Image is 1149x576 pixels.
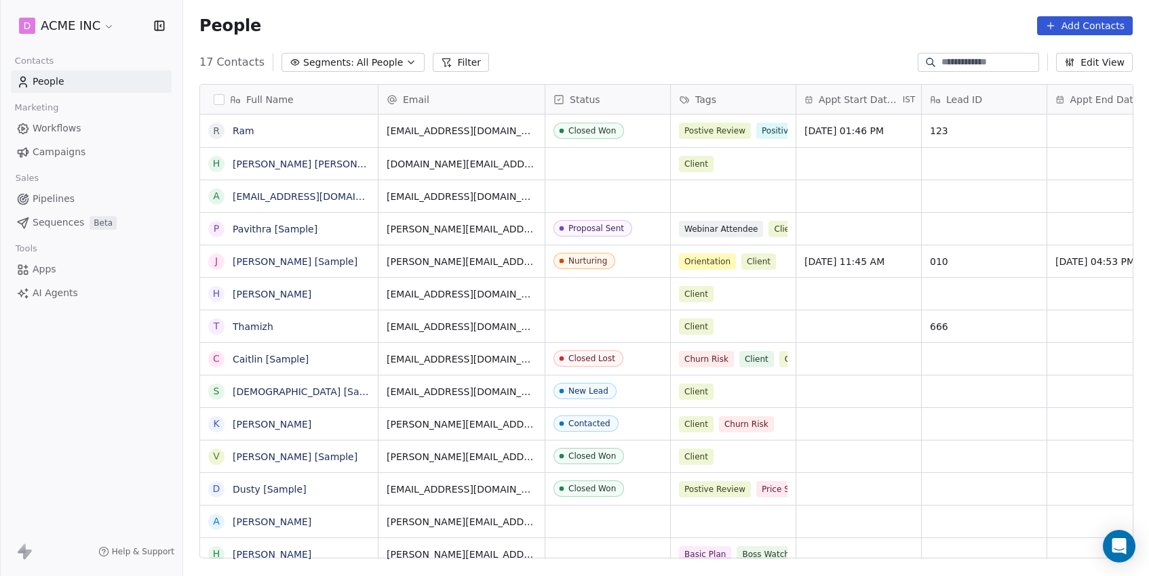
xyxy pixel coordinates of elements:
[768,221,803,237] span: Client
[568,451,616,461] div: Closed Won
[739,351,774,367] span: Client
[903,94,916,105] span: IST
[930,124,1038,138] span: 123
[213,287,220,301] div: H
[568,419,610,428] div: Contacted
[233,451,357,462] a: [PERSON_NAME] [Sample]
[11,211,172,234] a: SequencesBeta
[233,191,399,202] a: [EMAIL_ADDRESS][DOMAIN_NAME]
[213,514,220,529] div: A
[568,126,616,136] div: Closed Won
[112,546,174,557] span: Help & Support
[387,515,537,529] span: [PERSON_NAME][EMAIL_ADDRESS][DOMAIN_NAME]
[568,386,608,396] div: New Lead
[568,224,624,233] div: Proposal Sent
[233,549,311,560] a: [PERSON_NAME]
[679,286,714,302] span: Client
[930,255,1038,268] span: 010
[679,481,751,497] span: Postive Review
[403,93,429,106] span: Email
[387,450,537,464] span: [PERSON_NAME][EMAIL_ADDRESS][DOMAIN_NAME]
[11,282,172,304] a: AI Agents
[9,51,60,71] span: Contacts
[679,449,714,465] span: Client
[804,124,913,138] span: [DATE] 01:46 PM
[804,255,913,268] span: [DATE] 11:45 AM
[568,484,616,493] div: Closed Won
[387,190,537,203] span: [EMAIL_ADDRESS][DOMAIN_NAME]
[214,319,220,333] div: T
[16,14,117,37] button: DACME INC
[233,419,311,430] a: [PERSON_NAME]
[41,17,100,35] span: ACME INC
[214,384,220,398] div: S
[33,121,81,136] span: Workflows
[33,145,85,159] span: Campaigns
[387,287,537,301] span: [EMAIL_ADDRESS][DOMAIN_NAME]
[11,141,172,163] a: Campaigns
[779,351,814,367] span: Client
[90,216,117,230] span: Beta
[679,318,714,335] span: Client
[819,93,900,106] span: Appt Start Date/Time
[98,546,174,557] a: Help & Support
[213,417,219,431] div: K
[233,289,311,300] a: [PERSON_NAME]
[1103,530,1135,562] div: Open Intercom Messenger
[213,189,220,203] div: a
[33,286,78,300] span: AI Agents
[199,16,261,36] span: People
[213,449,220,464] div: V
[233,224,317,234] a: Pavithra [Sample]
[11,117,172,140] a: Workflows
[1037,16,1133,35] button: Add Contacts
[233,484,307,495] a: Dusty [Sample]
[796,85,921,114] div: Appt Start Date/TimeIST
[387,417,537,431] span: [PERSON_NAME][EMAIL_ADDRESS][DOMAIN_NAME]
[695,93,716,106] span: Tags
[213,547,220,561] div: H
[24,19,31,33] span: D
[930,320,1038,333] span: 666
[11,258,172,281] a: Apps
[679,546,731,562] span: Basic Plan
[387,124,537,138] span: [EMAIL_ADDRESS][DOMAIN_NAME]
[233,321,273,332] a: Thamizh
[213,124,220,138] div: R
[946,93,982,106] span: Lead ID
[756,123,830,139] span: Positive Review
[303,56,354,70] span: Segments:
[570,93,600,106] span: Status
[233,159,393,169] a: [PERSON_NAME] [PERSON_NAME]
[214,222,219,236] div: P
[387,157,537,171] span: [DOMAIN_NAME][EMAIL_ADDRESS][DOMAIN_NAME]
[233,386,387,397] a: [DEMOGRAPHIC_DATA] [Sample]
[387,548,537,561] span: [PERSON_NAME][EMAIL_ADDRESS][DOMAIN_NAME]
[199,54,265,70] span: 17 Contacts
[357,56,403,70] span: All People
[671,85,796,114] div: Tags
[233,354,309,365] a: Caitlin [Sample]
[33,75,64,89] span: People
[679,416,714,432] span: Client
[9,239,43,259] span: Tools
[233,256,357,267] a: [PERSON_NAME] [Sample]
[741,253,776,270] span: Client
[679,123,751,139] span: Postive Review
[756,481,827,497] span: Price Sensitive
[11,70,172,93] a: People
[213,352,220,366] div: C
[200,115,378,559] div: grid
[545,85,670,114] div: Status
[33,215,84,230] span: Sequences
[679,253,736,270] span: Orientation
[11,188,172,210] a: Pipelines
[387,255,537,268] span: [PERSON_NAME][EMAIL_ADDRESS][DOMAIN_NAME]
[33,262,56,276] span: Apps
[387,320,537,333] span: [EMAIL_ADDRESS][DOMAIN_NAME]
[233,125,254,136] a: Ram
[33,192,75,206] span: Pipelines
[922,85,1047,114] div: Lead ID
[679,384,714,400] span: Client
[433,53,489,72] button: Filter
